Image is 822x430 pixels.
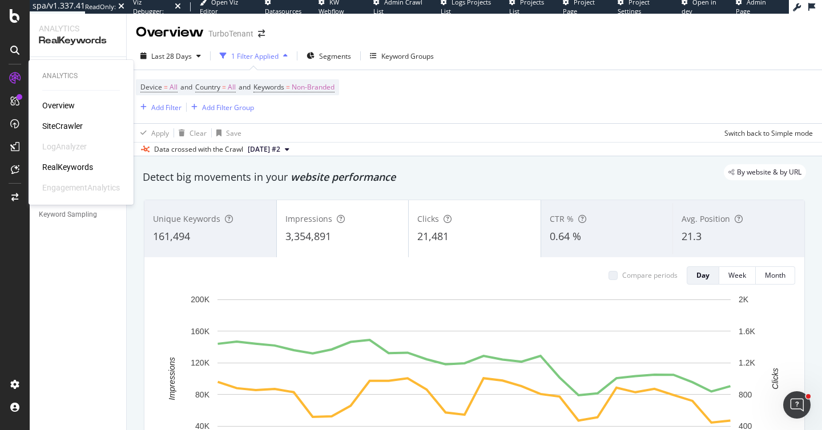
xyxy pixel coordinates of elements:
[167,357,176,400] text: Impressions
[170,79,178,95] span: All
[42,120,83,132] a: SiteCrawler
[285,213,332,224] span: Impressions
[365,47,438,65] button: Keyword Groups
[136,124,169,142] button: Apply
[286,82,290,92] span: =
[258,30,265,38] div: arrow-right-arrow-left
[756,266,795,285] button: Month
[42,71,120,81] div: Analytics
[728,270,746,280] div: Week
[191,327,209,336] text: 160K
[195,82,220,92] span: Country
[187,100,254,114] button: Add Filter Group
[228,79,236,95] span: All
[682,229,702,243] span: 21.3
[215,47,292,65] button: 1 Filter Applied
[191,358,209,367] text: 120K
[231,51,279,61] div: 1 Filter Applied
[724,128,813,138] div: Switch back to Simple mode
[222,82,226,92] span: =
[190,128,207,138] div: Clear
[39,34,117,47] div: RealKeywords
[739,358,755,367] text: 1.2K
[85,2,116,11] div: ReadOnly:
[136,23,204,42] div: Overview
[180,82,192,92] span: and
[42,182,120,193] div: EngagementAnalytics
[212,124,241,142] button: Save
[253,82,284,92] span: Keywords
[724,164,806,180] div: legacy label
[191,295,209,304] text: 200K
[42,141,87,152] div: LogAnalyzer
[381,51,434,61] div: Keyword Groups
[39,209,118,221] a: Keyword Sampling
[417,229,449,243] span: 21,481
[202,103,254,112] div: Add Filter Group
[248,144,280,155] span: 2025 Sep. 16th #2
[136,47,205,65] button: Last 28 Days
[226,128,241,138] div: Save
[739,295,749,304] text: 2K
[208,28,253,39] div: TurboTenant
[771,368,780,389] text: Clicks
[765,270,785,280] div: Month
[174,124,207,142] button: Clear
[682,213,730,224] span: Avg. Position
[164,82,168,92] span: =
[140,82,162,92] span: Device
[153,229,190,243] span: 161,494
[417,213,439,224] span: Clicks
[739,390,752,399] text: 800
[151,51,192,61] span: Last 28 Days
[151,128,169,138] div: Apply
[739,327,755,336] text: 1.6K
[154,144,243,155] div: Data crossed with the Crawl
[39,23,117,34] div: Analytics
[39,209,97,221] div: Keyword Sampling
[622,270,678,280] div: Compare periods
[42,161,93,173] a: RealKeywords
[285,229,331,243] span: 3,354,891
[696,270,710,280] div: Day
[42,100,75,111] a: Overview
[719,266,756,285] button: Week
[195,390,210,399] text: 80K
[319,51,351,61] span: Segments
[239,82,251,92] span: and
[737,169,801,176] span: By website & by URL
[243,143,294,156] button: [DATE] #2
[302,47,356,65] button: Segments
[136,100,182,114] button: Add Filter
[720,124,813,142] button: Switch back to Simple mode
[550,229,581,243] span: 0.64 %
[153,213,220,224] span: Unique Keywords
[265,7,301,15] span: Datasources
[151,103,182,112] div: Add Filter
[292,79,335,95] span: Non-Branded
[687,266,719,285] button: Day
[550,213,574,224] span: CTR %
[783,391,811,419] iframe: Intercom live chat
